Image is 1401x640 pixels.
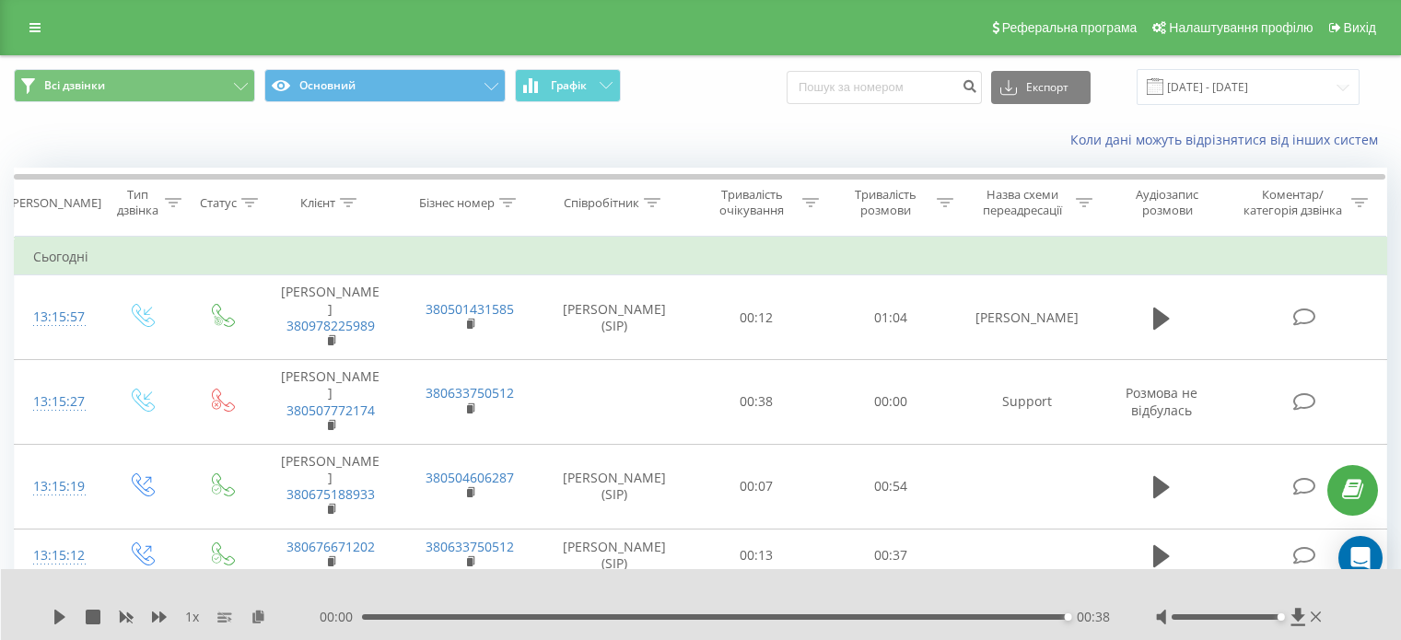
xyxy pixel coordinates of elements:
[690,444,823,529] td: 00:07
[185,608,199,626] span: 1 x
[300,195,335,211] div: Клієнт
[44,78,105,93] span: Всі дзвінки
[840,187,932,218] div: Тривалість розмови
[991,71,1091,104] button: Експорт
[1077,608,1110,626] span: 00:38
[1239,187,1347,218] div: Коментар/категорія дзвінка
[426,300,514,318] a: 380501431585
[540,275,690,360] td: [PERSON_NAME] (SIP)
[1338,536,1383,580] div: Open Intercom Messenger
[33,538,82,574] div: 13:15:12
[264,69,506,102] button: Основний
[1126,384,1197,418] span: Розмова не відбулась
[957,275,1096,360] td: [PERSON_NAME]
[286,538,375,555] a: 380676671202
[515,69,621,102] button: Графік
[823,360,957,445] td: 00:00
[1070,131,1387,148] a: Коли дані можуть відрізнятися вiд інших систем
[1114,187,1221,218] div: Аудіозапис розмови
[8,195,101,211] div: [PERSON_NAME]
[426,469,514,486] a: 380504606287
[286,317,375,334] a: 380978225989
[690,275,823,360] td: 00:12
[286,401,375,419] a: 380507772174
[1344,20,1376,35] span: Вихід
[975,187,1071,218] div: Назва схеми переадресації
[540,529,690,582] td: [PERSON_NAME] (SIP)
[33,384,82,420] div: 13:15:27
[33,469,82,505] div: 13:15:19
[1169,20,1313,35] span: Налаштування профілю
[551,79,587,92] span: Графік
[261,275,400,360] td: [PERSON_NAME]
[690,360,823,445] td: 00:38
[33,299,82,335] div: 13:15:57
[1002,20,1138,35] span: Реферальна програма
[823,529,957,582] td: 00:37
[15,239,1387,275] td: Сьогодні
[823,444,957,529] td: 00:54
[286,485,375,503] a: 380675188933
[261,444,400,529] td: [PERSON_NAME]
[540,444,690,529] td: [PERSON_NAME] (SIP)
[426,384,514,401] a: 380633750512
[1065,613,1072,621] div: Accessibility label
[706,187,799,218] div: Тривалість очікування
[261,360,400,445] td: [PERSON_NAME]
[1277,613,1284,621] div: Accessibility label
[320,608,362,626] span: 00:00
[564,195,639,211] div: Співробітник
[823,275,957,360] td: 01:04
[419,195,495,211] div: Бізнес номер
[14,69,255,102] button: Всі дзвінки
[116,187,159,218] div: Тип дзвінка
[200,195,237,211] div: Статус
[426,538,514,555] a: 380633750512
[957,360,1096,445] td: Support
[787,71,982,104] input: Пошук за номером
[690,529,823,582] td: 00:13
